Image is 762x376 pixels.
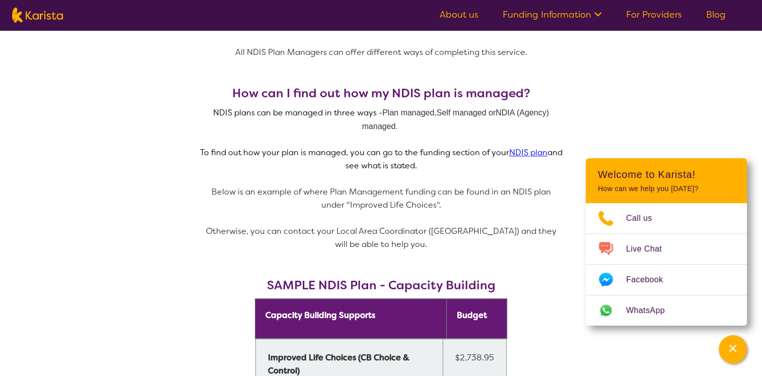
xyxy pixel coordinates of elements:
p: Below is an example of where Plan Management funding can be found in an NDIS plan under "Improved... [200,185,563,212]
span: Capacity Building Supports [265,310,375,321]
h3: How can I find out how my NDIS plan is managed? [200,86,563,100]
span: Plan managed, [382,108,437,117]
a: Web link opens in a new tab. [586,295,747,326]
p: How can we help you [DATE]? [598,184,735,193]
h2: Welcome to Karista! [598,168,735,180]
span: Budget [457,310,487,321]
a: Funding Information [503,9,602,21]
ul: Choose channel [586,203,747,326]
a: About us [440,9,478,21]
span: NDIS plans can be managed in three ways - [213,107,382,118]
span: WhatsApp [626,303,677,318]
p: All NDIS Plan Managers can offer different ways of completing this service. [200,46,563,59]
a: NDIS plan [509,147,547,158]
span: Facebook [626,272,675,287]
span: Call us [626,211,664,226]
span: To find out how your plan is managed, you can go to the funding section of your and see what is s... [200,147,563,171]
h3: SAMPLE NDIS Plan - Capacity Building [200,278,563,292]
p: Otherwise, you can contact your Local Area Coordinator ([GEOGRAPHIC_DATA]) and they will be able ... [200,225,563,251]
span: $2,738.95 [455,352,494,363]
span: Self managed or [437,108,496,117]
img: Karista logo [12,8,63,23]
a: Blog [706,9,726,21]
div: Channel Menu [586,158,747,326]
strong: Improved Life Choices (CB Choice & Control) [268,352,411,376]
a: For Providers [626,9,682,21]
span: Live Chat [626,241,674,257]
button: Channel Menu [719,335,747,363]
